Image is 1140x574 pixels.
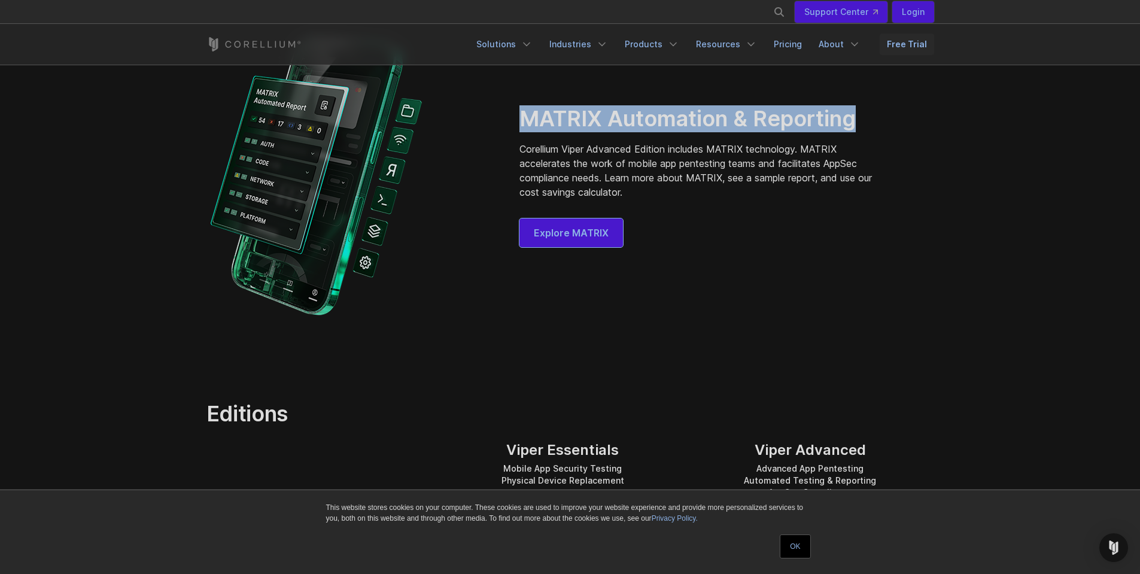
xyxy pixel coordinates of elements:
[795,1,887,23] a: Support Center
[469,34,934,55] div: Navigation Menu
[811,34,868,55] a: About
[206,37,302,51] a: Corellium Home
[689,34,764,55] a: Resources
[744,463,876,499] div: Advanced App Pentesting Automated Testing & Reporting AppSec Compliance
[206,400,683,427] h2: Editions
[519,218,623,247] a: Explore MATRIX
[469,34,540,55] a: Solutions
[534,226,609,240] span: Explore MATRIX
[519,105,889,132] h2: MATRIX Automation & Reporting
[542,34,615,55] a: Industries
[652,514,698,523] a: Privacy Policy.
[326,502,814,524] p: This website stores cookies on your computer. These cookies are used to improve your website expe...
[206,29,431,324] img: Corellium_Combo_MATRIX_UI_web 1
[880,34,934,55] a: Free Trial
[744,441,876,459] div: Viper Advanced
[767,34,809,55] a: Pricing
[501,441,624,459] div: Viper Essentials
[1099,533,1128,562] div: Open Intercom Messenger
[892,1,934,23] a: Login
[519,142,889,199] p: Corellium Viper Advanced Edition includes MATRIX technology. MATRIX accelerates the work of mobil...
[618,34,686,55] a: Products
[759,1,934,23] div: Navigation Menu
[501,463,624,487] div: Mobile App Security Testing Physical Device Replacement
[780,534,810,558] a: OK
[768,1,790,23] button: Search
